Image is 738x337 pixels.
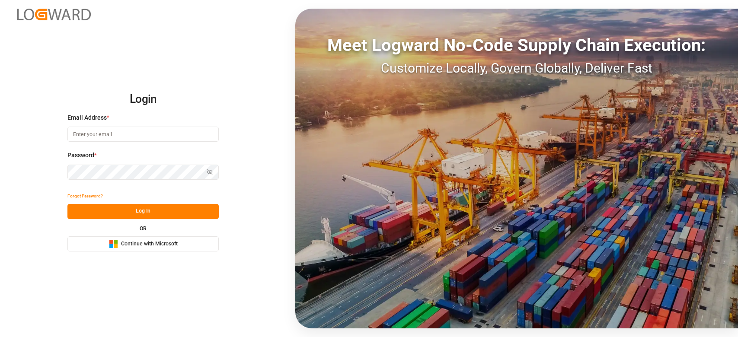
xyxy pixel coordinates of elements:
[140,226,147,231] small: OR
[17,9,91,20] img: Logward_new_orange.png
[67,204,219,219] button: Log In
[67,151,94,160] span: Password
[67,127,219,142] input: Enter your email
[121,240,178,248] span: Continue with Microsoft
[67,189,103,204] button: Forgot Password?
[295,58,738,78] div: Customize Locally, Govern Globally, Deliver Fast
[67,236,219,251] button: Continue with Microsoft
[67,113,107,122] span: Email Address
[295,32,738,58] div: Meet Logward No-Code Supply Chain Execution:
[67,86,219,113] h2: Login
